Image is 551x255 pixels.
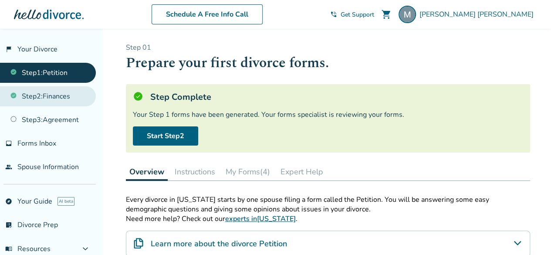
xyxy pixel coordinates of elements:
span: expand_more [80,244,91,254]
a: Start Step2 [133,126,198,146]
span: inbox [5,140,12,147]
span: Resources [5,244,51,254]
a: Schedule A Free Info Call [152,4,263,24]
h5: Step Complete [150,91,211,103]
img: Learn more about the divorce Petition [133,238,144,248]
span: people [5,163,12,170]
span: phone_in_talk [330,11,337,18]
h1: Prepare your first divorce forms. [126,52,530,74]
span: menu_book [5,245,12,252]
button: Overview [126,163,168,181]
span: [PERSON_NAME] [PERSON_NAME] [419,10,537,19]
span: Get Support [341,10,374,19]
iframe: Chat Widget [507,213,551,255]
a: phone_in_talkGet Support [330,10,374,19]
div: Your Step 1 forms have been generated. Your forms specialist is reviewing your forms. [133,110,523,119]
h4: Learn more about the divorce Petition [151,238,287,249]
span: list_alt_check [5,221,12,228]
span: Forms Inbox [17,139,56,148]
img: Monica Cedeno [399,6,416,23]
p: Step 0 1 [126,43,530,52]
span: shopping_cart [381,9,392,20]
span: AI beta [57,197,74,206]
button: Expert Help [277,163,327,180]
a: experts in[US_STATE] [225,214,296,224]
button: Instructions [171,163,219,180]
span: flag_2 [5,46,12,53]
button: My Forms(4) [222,163,274,180]
span: explore [5,198,12,205]
p: Need more help? Check out our . [126,214,530,224]
p: Every divorce in [US_STATE] starts by one spouse filing a form called the Petition. You will be a... [126,195,530,214]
